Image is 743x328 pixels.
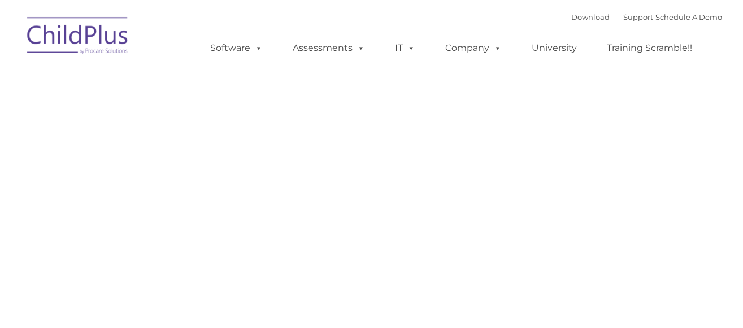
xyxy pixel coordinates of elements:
[623,12,653,21] a: Support
[571,12,722,21] font: |
[596,37,703,59] a: Training Scramble!!
[199,37,274,59] a: Software
[384,37,427,59] a: IT
[655,12,722,21] a: Schedule A Demo
[281,37,376,59] a: Assessments
[21,9,134,66] img: ChildPlus by Procare Solutions
[571,12,610,21] a: Download
[520,37,588,59] a: University
[434,37,513,59] a: Company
